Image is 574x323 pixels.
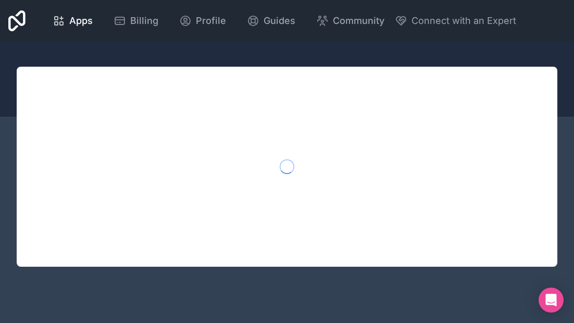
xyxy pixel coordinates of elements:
span: Apps [69,14,93,28]
div: Open Intercom Messenger [539,288,564,313]
a: Community [308,9,393,32]
a: Apps [44,9,101,32]
a: Billing [105,9,167,32]
span: Guides [264,14,295,28]
span: Connect with an Expert [411,14,516,28]
span: Profile [196,14,226,28]
a: Guides [239,9,304,32]
button: Connect with an Expert [395,14,516,28]
span: Billing [130,14,158,28]
span: Community [333,14,384,28]
a: Profile [171,9,234,32]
